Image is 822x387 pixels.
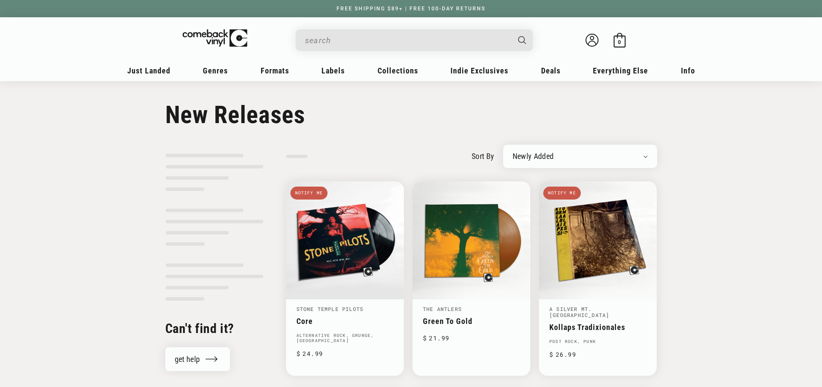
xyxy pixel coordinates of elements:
[541,66,561,75] span: Deals
[423,305,462,312] a: The Antlers
[261,66,289,75] span: Formats
[450,66,508,75] span: Indie Exclusives
[165,347,230,371] a: get help
[472,150,494,162] label: sort by
[593,66,648,75] span: Everything Else
[296,317,394,326] a: Core
[203,66,228,75] span: Genres
[321,66,345,75] span: Labels
[549,305,609,318] a: A Silver Mt. [GEOGRAPHIC_DATA]
[423,317,520,326] a: Green To Gold
[549,323,646,332] a: Kollaps Tradixionales
[296,29,533,51] div: Search
[681,66,695,75] span: Info
[165,320,264,337] h2: Can't find it?
[296,305,364,312] a: Stone Temple Pilots
[510,29,534,51] button: Search
[378,66,418,75] span: Collections
[618,39,621,45] span: 0
[305,32,510,49] input: search
[328,6,494,12] a: FREE SHIPPING $89+ | FREE 100-DAY RETURNS
[127,66,170,75] span: Just Landed
[165,101,657,129] h1: New Releases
